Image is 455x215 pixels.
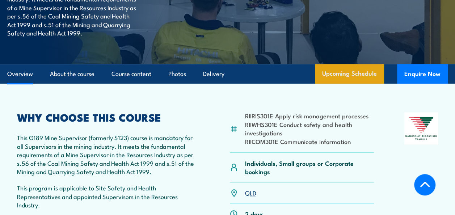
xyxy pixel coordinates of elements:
[111,64,151,84] a: Course content
[17,112,199,122] h2: WHY CHOOSE THIS COURSE
[245,188,256,197] a: QLD
[7,64,33,84] a: Overview
[168,64,186,84] a: Photos
[245,137,374,146] li: RIICOM301E Communicate information
[245,120,374,137] li: RIIWHS301E Conduct safety and health investigations
[245,159,374,176] p: Individuals, Small groups or Corporate bookings
[203,64,224,84] a: Delivery
[17,184,199,209] p: This program is applicable to Site Safety and Health Representatives and appointed Supervisors in...
[17,133,199,176] p: This G189 Mine Supervisor (formerly S123) course is mandatory for all Supervisors in the mining i...
[50,64,94,84] a: About the course
[404,112,438,144] img: Nationally Recognised Training logo.
[245,111,374,120] li: RIIRIS301E Apply risk management processes
[397,64,448,84] button: Enquire Now
[315,64,384,84] a: Upcoming Schedule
